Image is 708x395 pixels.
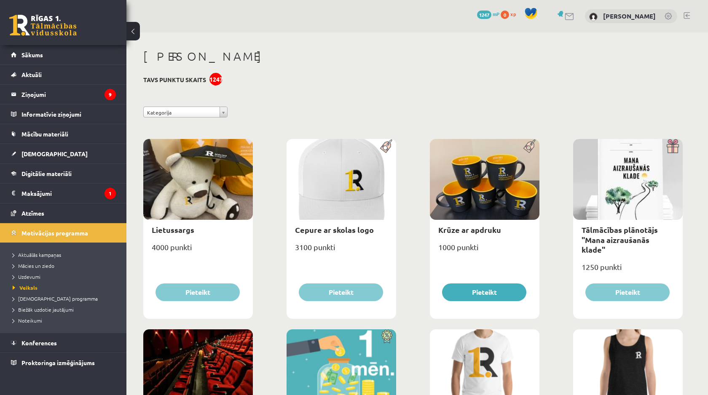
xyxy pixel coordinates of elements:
h1: [PERSON_NAME] [143,49,683,64]
a: Digitālie materiāli [11,164,116,183]
span: [DEMOGRAPHIC_DATA] [21,150,88,157]
span: Veikals [13,284,38,291]
span: Noteikumi [13,317,42,324]
i: 9 [105,89,116,100]
span: Biežāk uzdotie jautājumi [13,306,74,313]
span: Digitālie materiāli [21,170,72,177]
a: [DEMOGRAPHIC_DATA] [11,144,116,163]
span: 0 [501,11,509,19]
a: Aktuāli [11,65,116,84]
span: Aktuāli [21,71,42,78]
a: Atzīmes [11,203,116,223]
button: Pieteikt [299,283,383,301]
img: Populāra prece [520,139,539,153]
a: 1247 mP [477,11,499,17]
button: Pieteikt [585,283,670,301]
a: Motivācijas programma [11,223,116,243]
span: Sākums [21,51,43,59]
img: Atlaide [377,329,396,344]
a: Maksājumi1 [11,184,116,203]
span: Mācies un ziedo [13,262,54,269]
a: Cepure ar skolas logo [295,225,374,235]
span: mP [493,11,499,17]
a: Mācies un ziedo [13,262,118,270]
a: [PERSON_NAME] [603,12,656,20]
div: 1250 punkti [573,260,683,281]
a: Uzdevumi [13,273,118,280]
a: Veikals [13,284,118,291]
legend: Maksājumi [21,184,116,203]
a: 0 xp [501,11,520,17]
span: Konferences [21,339,57,347]
a: Aktuālās kampaņas [13,251,118,259]
span: Motivācijas programma [21,229,88,237]
span: 1247 [477,11,491,19]
a: Biežāk uzdotie jautājumi [13,306,118,313]
div: 1247 [209,73,222,85]
a: Konferences [11,333,116,352]
a: Noteikumi [13,317,118,324]
span: Atzīmes [21,209,44,217]
a: Proktoringa izmēģinājums [11,353,116,372]
a: Tālmācības plānotājs "Mana aizraušanās klade" [582,225,658,254]
span: Kategorija [147,107,216,118]
button: Pieteikt [442,283,526,301]
span: xp [510,11,516,17]
div: 1000 punkti [430,240,539,261]
img: Markuss Kimerāls [589,13,598,21]
a: Kategorija [143,107,228,117]
div: 4000 punkti [143,240,253,261]
a: Rīgas 1. Tālmācības vidusskola [9,15,77,36]
img: Dāvana ar pārsteigumu [664,139,683,153]
img: Populāra prece [377,139,396,153]
a: Mācību materiāli [11,124,116,144]
a: Krūze ar apdruku [438,225,501,235]
div: 3100 punkti [287,240,396,261]
span: Uzdevumi [13,273,40,280]
h3: Tavs punktu skaits [143,76,206,83]
a: Ziņojumi9 [11,85,116,104]
a: [DEMOGRAPHIC_DATA] programma [13,295,118,302]
span: Aktuālās kampaņas [13,251,61,258]
legend: Ziņojumi [21,85,116,104]
a: Informatīvie ziņojumi [11,104,116,124]
span: Proktoringa izmēģinājums [21,359,95,366]
span: [DEMOGRAPHIC_DATA] programma [13,295,98,302]
span: Mācību materiāli [21,130,68,138]
a: Sākums [11,45,116,64]
button: Pieteikt [156,283,240,301]
a: Lietussargs [152,225,194,235]
legend: Informatīvie ziņojumi [21,104,116,124]
i: 1 [105,188,116,199]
